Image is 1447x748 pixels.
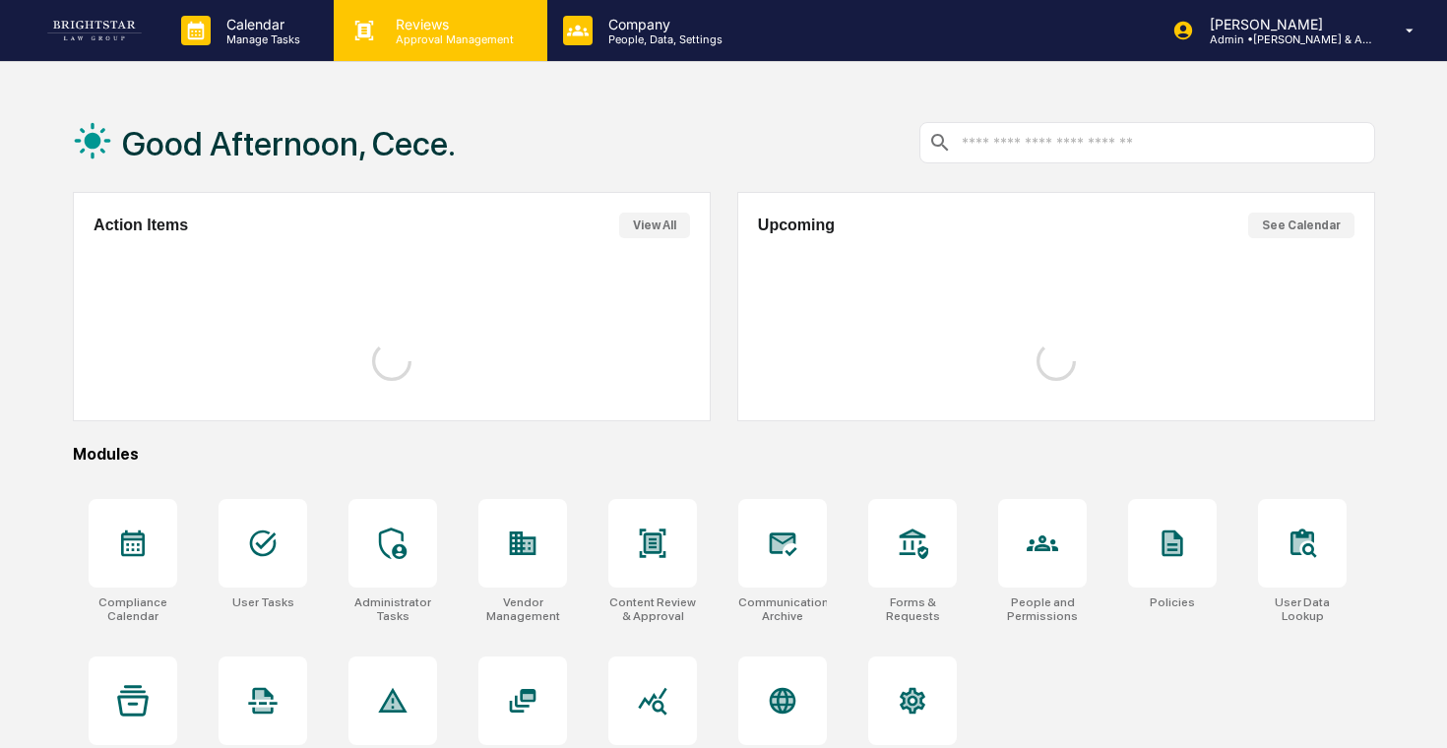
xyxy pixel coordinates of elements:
p: Reviews [380,16,524,32]
div: Forms & Requests [868,595,957,623]
div: User Tasks [232,595,294,609]
div: Modules [73,445,1375,464]
div: Policies [1150,595,1195,609]
img: logo [47,21,142,40]
div: Administrator Tasks [348,595,437,623]
button: See Calendar [1248,213,1354,238]
div: User Data Lookup [1258,595,1347,623]
p: Company [593,16,732,32]
p: Calendar [211,16,310,32]
p: People, Data, Settings [593,32,732,46]
h2: Action Items [94,217,188,234]
div: Vendor Management [478,595,567,623]
div: Compliance Calendar [89,595,177,623]
div: People and Permissions [998,595,1087,623]
p: [PERSON_NAME] [1194,16,1377,32]
p: Admin • [PERSON_NAME] & Associates [1194,32,1377,46]
div: Content Review & Approval [608,595,697,623]
p: Approval Management [380,32,524,46]
h2: Upcoming [758,217,835,234]
button: View All [619,213,690,238]
p: Manage Tasks [211,32,310,46]
h1: Good Afternoon, Cece. [122,124,456,163]
div: Communications Archive [738,595,827,623]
